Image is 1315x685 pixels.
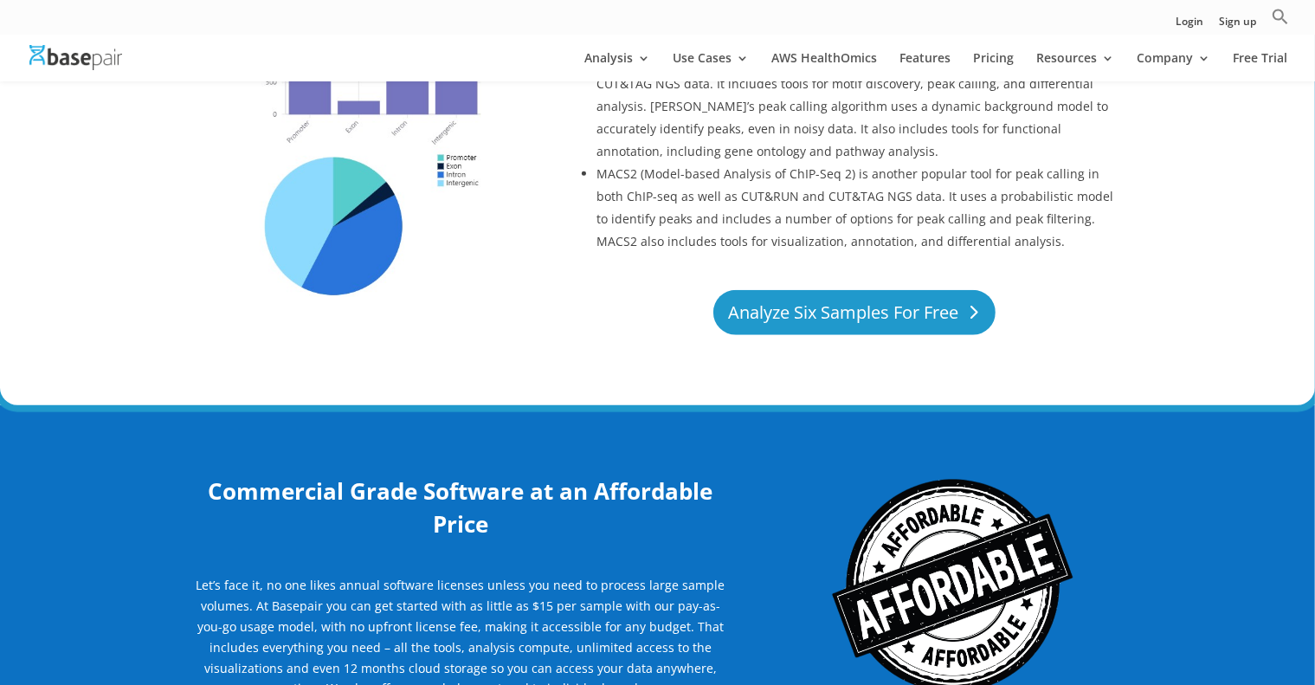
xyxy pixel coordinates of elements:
[1233,52,1287,81] a: Free Trial
[1272,8,1289,25] svg: Search
[242,147,481,297] img: Pie Chart CUT&RUN
[208,475,712,540] b: Commercial Grade Software at an Affordable Price
[771,52,877,81] a: AWS HealthOmics
[1176,16,1203,35] a: Login
[1036,52,1114,81] a: Resources
[673,52,749,81] a: Use Cases
[1272,8,1289,35] a: Search Icon Link
[983,561,1294,664] iframe: Drift Widget Chat Controller
[1137,52,1210,81] a: Company
[29,45,122,70] img: Basepair
[584,52,650,81] a: Analysis
[973,52,1014,81] a: Pricing
[1219,16,1256,35] a: Sign up
[596,53,1108,159] span: [PERSON_NAME] is a suite of tools for analyzing ChIP-seq as well as CUT&RUN and CUT&TAG NGS data....
[899,52,951,81] a: Features
[713,290,996,335] a: Analyze Six Samples For Free
[596,165,1113,249] span: MACS2 (Model-based Analysis of ChIP-Seq 2) is another popular tool for peak calling in both ChIP-...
